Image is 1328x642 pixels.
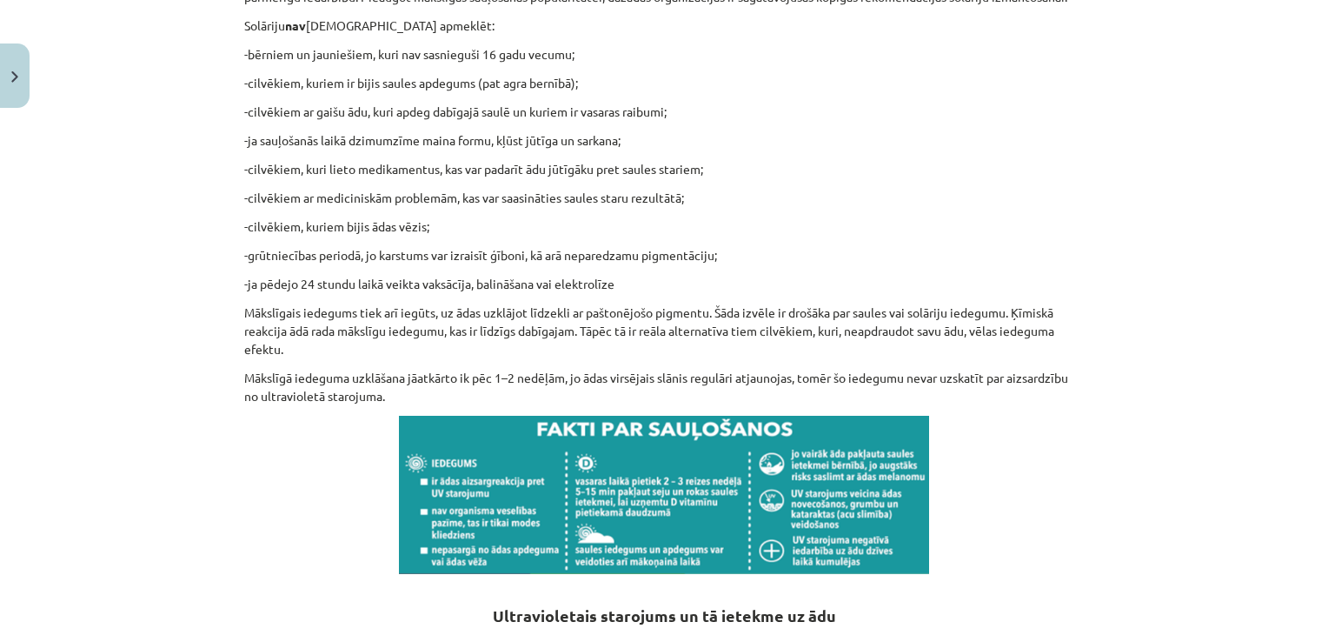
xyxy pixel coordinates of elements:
b: Ultravioletais starojums un tā ietekme uz ādu [493,605,836,625]
p: -bērniem un jauniešiem, kuri nav sasnieguši 16 gadu vecumu; [244,45,1084,64]
b: nav [285,17,306,33]
p: -cilvēkiem, kuriem bijis ādas vēzis; [244,217,1084,236]
p: -grūtniecības periodā, jo karstums var izraisīt ģīboni, kā arā neparedzamu pigmentāciju; [244,246,1084,264]
p: -ja sauļošanās laikā dzimumzīme maina formu, kļūst jūtīga un sarkana; [244,131,1084,150]
p: -cilvēkiem ar gaišu ādu, kuri apdeg dabīgajā saulē un kuriem ir vasaras raibumi; [244,103,1084,121]
p: Solāriju [DEMOGRAPHIC_DATA] apmeklēt: [244,17,1084,35]
p: -cilvēkiem, kuri lieto medikamentus, kas var padarīt ādu jūtīgāku pret saules stariem; [244,160,1084,178]
p: -ja pēdejo 24 stundu laikā veikta vaksācīja, balināšana vai elektrolīze [244,275,1084,293]
p: Mākslīgais iedegums tiek arī iegūts, uz ādas uzklājot līdzekli ar paštonējošo pigmentu. Šāda izvē... [244,304,1084,358]
img: icon-close-lesson-0947bae3869378f0d4975bcd49f059093ad1ed9edebbc8119c70593378902aed.svg [11,71,18,83]
p: -cilvēkiem ar mediciniskām problemām, kas var saasināties saules staru rezultātā; [244,189,1084,207]
p: -cilvēkiem, kuriem ir bijis saules apdegums (pat agra bernībā); [244,74,1084,92]
p: Mākslīgā iedeguma uzklāšana jāatkārto ik pēc 1–2 nedēļām, jo ādas virsējais slānis regulāri atjau... [244,369,1084,405]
